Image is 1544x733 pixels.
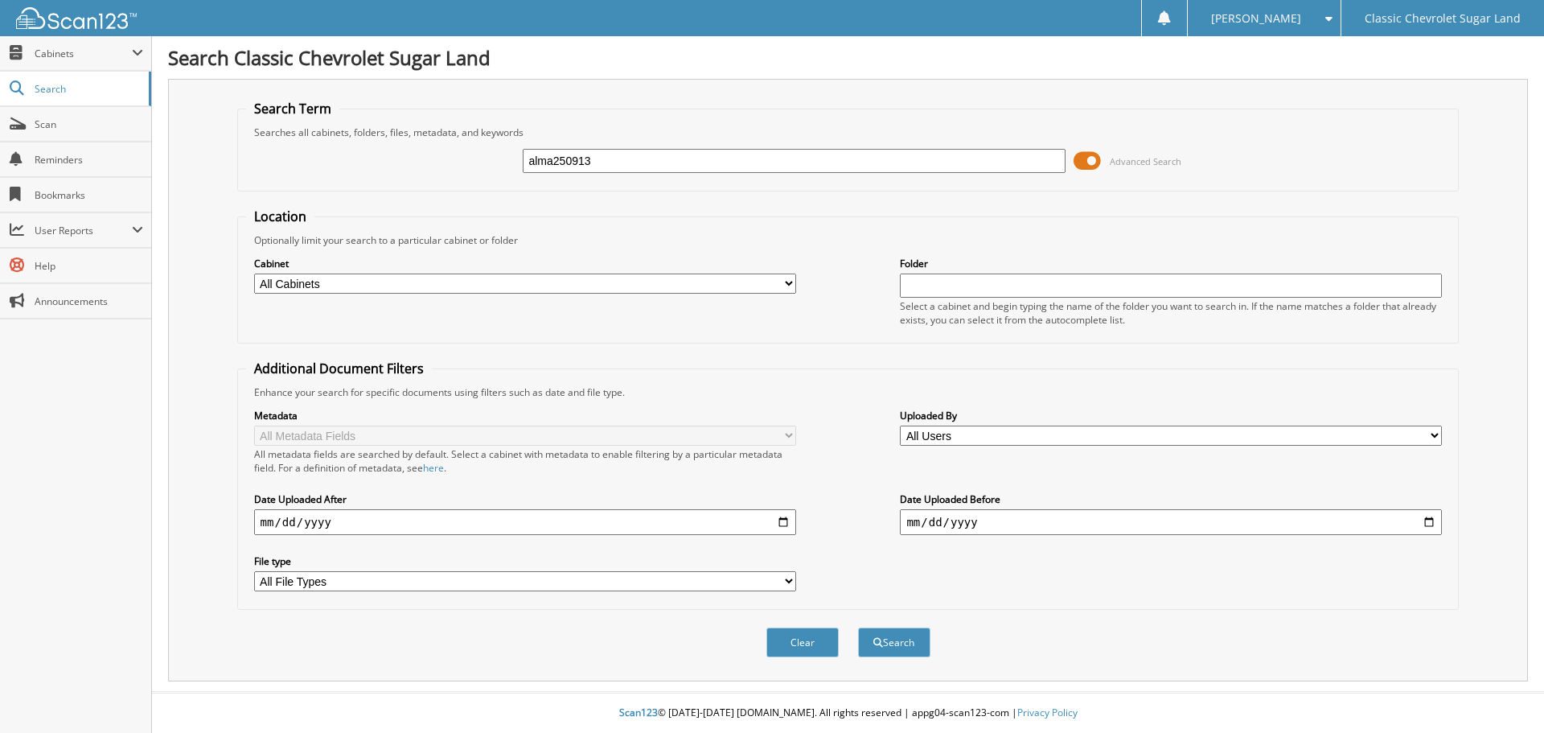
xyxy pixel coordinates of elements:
[246,100,339,117] legend: Search Term
[254,509,796,535] input: start
[900,299,1442,327] div: Select a cabinet and begin typing the name of the folder you want to search in. If the name match...
[35,47,132,60] span: Cabinets
[254,257,796,270] label: Cabinet
[35,188,143,202] span: Bookmarks
[168,44,1528,71] h1: Search Classic Chevrolet Sugar Land
[254,447,796,475] div: All metadata fields are searched by default. Select a cabinet with metadata to enable filtering b...
[35,224,132,237] span: User Reports
[858,628,930,657] button: Search
[900,409,1442,422] label: Uploaded By
[900,492,1442,506] label: Date Uploaded Before
[246,126,1451,139] div: Searches all cabinets, folders, files, metadata, and keywords
[900,509,1442,535] input: end
[16,7,137,29] img: scan123-logo-white.svg
[35,294,143,308] span: Announcements
[1017,706,1078,719] a: Privacy Policy
[35,117,143,131] span: Scan
[246,208,314,225] legend: Location
[246,233,1451,247] div: Optionally limit your search to a particular cabinet or folder
[254,492,796,506] label: Date Uploaded After
[246,385,1451,399] div: Enhance your search for specific documents using filters such as date and file type.
[900,257,1442,270] label: Folder
[35,259,143,273] span: Help
[246,360,432,377] legend: Additional Document Filters
[35,82,141,96] span: Search
[254,409,796,422] label: Metadata
[619,706,658,719] span: Scan123
[254,554,796,568] label: File type
[1365,14,1521,23] span: Classic Chevrolet Sugar Land
[35,153,143,167] span: Reminders
[1110,155,1181,167] span: Advanced Search
[766,628,839,657] button: Clear
[152,694,1544,733] div: © [DATE]-[DATE] [DOMAIN_NAME]. All rights reserved | appg04-scan123-com |
[1211,14,1301,23] span: [PERSON_NAME]
[1464,656,1544,733] iframe: Chat Widget
[423,461,444,475] a: here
